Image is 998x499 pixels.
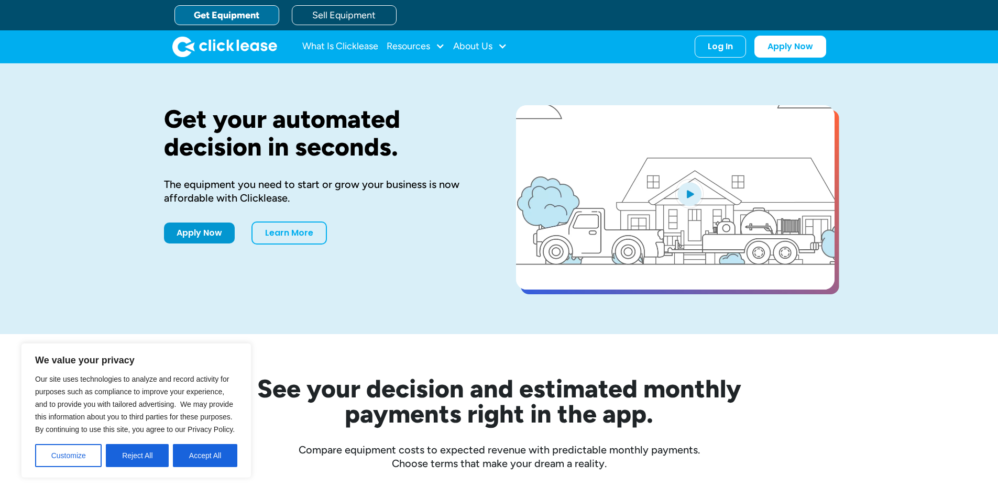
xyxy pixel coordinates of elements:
div: Compare equipment costs to expected revenue with predictable monthly payments. Choose terms that ... [164,443,835,470]
div: We value your privacy [21,343,251,478]
div: Log In [708,41,733,52]
img: Clicklease logo [172,36,277,57]
button: Reject All [106,444,169,467]
a: What Is Clicklease [302,36,378,57]
p: We value your privacy [35,354,237,367]
div: The equipment you need to start or grow your business is now affordable with Clicklease. [164,178,482,205]
h2: See your decision and estimated monthly payments right in the app. [206,376,793,426]
img: Blue play button logo on a light blue circular background [675,179,704,208]
a: Apply Now [754,36,826,58]
a: Apply Now [164,223,235,243]
button: Accept All [173,444,237,467]
a: home [172,36,277,57]
button: Customize [35,444,102,467]
div: Resources [387,36,445,57]
a: open lightbox [516,105,835,290]
h1: Get your automated decision in seconds. [164,105,482,161]
a: Sell Equipment [292,5,397,25]
span: Our site uses technologies to analyze and record activity for purposes such as compliance to impr... [35,375,235,434]
div: About Us [453,36,507,57]
a: Get Equipment [174,5,279,25]
a: Learn More [251,221,327,245]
